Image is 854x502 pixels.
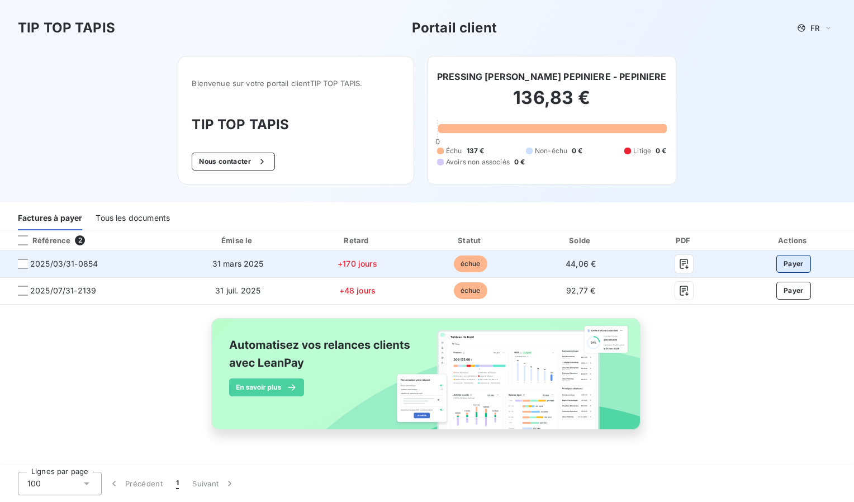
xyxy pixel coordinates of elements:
[437,87,667,120] h2: 136,83 €
[566,259,596,268] span: 44,06 €
[454,255,487,272] span: échue
[186,472,242,495] button: Suivant
[75,235,85,245] span: 2
[566,286,595,295] span: 92,77 €
[638,235,731,246] div: PDF
[656,146,666,156] span: 0 €
[30,285,96,296] span: 2025/07/31-2139
[454,282,487,299] span: échue
[572,146,582,156] span: 0 €
[178,235,298,246] div: Émise le
[302,235,412,246] div: Retard
[417,235,524,246] div: Statut
[467,146,485,156] span: 137 €
[176,478,179,489] span: 1
[192,79,400,88] span: Bienvenue sur votre portail client TIP TOP TAPIS .
[529,235,633,246] div: Solde
[18,207,82,230] div: Factures à payer
[776,255,811,273] button: Payer
[9,235,70,245] div: Référence
[810,23,819,32] span: FR
[776,282,811,300] button: Payer
[27,478,41,489] span: 100
[437,70,667,83] h6: PRESSING [PERSON_NAME] PEPINIERE - PEPINIERE
[169,472,186,495] button: 1
[192,115,400,135] h3: TIP TOP TAPIS
[215,286,260,295] span: 31 juil. 2025
[633,146,651,156] span: Litige
[212,259,264,268] span: 31 mars 2025
[30,258,98,269] span: 2025/03/31-0854
[736,235,852,246] div: Actions
[535,146,567,156] span: Non-échu
[18,18,115,38] h3: TIP TOP TAPIS
[102,472,169,495] button: Précédent
[192,153,274,171] button: Nous contacter
[201,311,653,449] img: banner
[514,157,525,167] span: 0 €
[446,157,510,167] span: Avoirs non associés
[339,286,376,295] span: +48 jours
[338,259,377,268] span: +170 jours
[435,137,440,146] span: 0
[446,146,462,156] span: Échu
[412,18,497,38] h3: Portail client
[96,207,170,230] div: Tous les documents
